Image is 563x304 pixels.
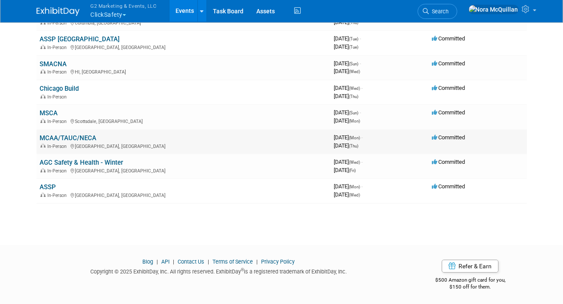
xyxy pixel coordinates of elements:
[334,159,363,165] span: [DATE]
[48,168,70,174] span: In-Person
[349,168,356,173] span: (Fri)
[349,160,360,165] span: (Wed)
[432,35,465,42] span: Committed
[37,7,80,16] img: ExhibitDay
[40,144,46,148] img: In-Person Event
[349,86,360,91] span: (Wed)
[334,60,361,67] span: [DATE]
[432,60,465,67] span: Committed
[241,267,244,272] sup: ®
[40,117,327,124] div: Scottsdale, [GEOGRAPHIC_DATA]
[206,258,211,265] span: |
[40,69,46,74] img: In-Person Event
[432,159,465,165] span: Committed
[48,144,70,149] span: In-Person
[40,193,46,197] img: In-Person Event
[334,68,360,74] span: [DATE]
[334,109,361,116] span: [DATE]
[40,159,123,166] a: AGC Safety & Health - Winter
[349,61,359,66] span: (Sun)
[432,85,465,91] span: Committed
[349,193,360,197] span: (Wed)
[349,135,360,140] span: (Mon)
[468,5,519,14] img: Nora McQuillan
[48,20,70,26] span: In-Person
[40,167,327,174] div: [GEOGRAPHIC_DATA], [GEOGRAPHIC_DATA]
[360,109,361,116] span: -
[40,94,46,98] img: In-Person Event
[334,117,360,124] span: [DATE]
[261,258,295,265] a: Privacy Policy
[40,142,327,149] div: [GEOGRAPHIC_DATA], [GEOGRAPHIC_DATA]
[362,134,363,141] span: -
[334,191,360,198] span: [DATE]
[40,191,327,198] div: [GEOGRAPHIC_DATA], [GEOGRAPHIC_DATA]
[360,35,361,42] span: -
[442,260,498,273] a: Refer & Earn
[349,37,359,41] span: (Tue)
[40,35,120,43] a: ASSP [GEOGRAPHIC_DATA]
[334,167,356,173] span: [DATE]
[432,109,465,116] span: Committed
[40,68,327,75] div: HI, [GEOGRAPHIC_DATA]
[178,258,204,265] a: Contact Us
[414,271,527,291] div: $500 Amazon gift card for you,
[40,119,46,123] img: In-Person Event
[429,8,449,15] span: Search
[48,45,70,50] span: In-Person
[37,266,401,276] div: Copyright © 2025 ExhibitDay, Inc. All rights reserved. ExhibitDay is a registered trademark of Ex...
[349,69,360,74] span: (Wed)
[254,258,260,265] span: |
[362,85,363,91] span: -
[171,258,176,265] span: |
[349,119,360,123] span: (Mon)
[334,142,359,149] span: [DATE]
[349,45,359,49] span: (Tue)
[142,258,153,265] a: Blog
[40,168,46,172] img: In-Person Event
[48,193,70,198] span: In-Person
[334,43,359,50] span: [DATE]
[418,4,457,19] a: Search
[349,111,359,115] span: (Sun)
[161,258,169,265] a: API
[432,134,465,141] span: Committed
[334,93,359,99] span: [DATE]
[40,60,67,68] a: SMACNA
[349,144,359,148] span: (Thu)
[40,134,97,142] a: MCAA/TAUC/NECA
[48,69,70,75] span: In-Person
[212,258,253,265] a: Terms of Service
[334,35,361,42] span: [DATE]
[154,258,160,265] span: |
[362,159,363,165] span: -
[360,60,361,67] span: -
[362,183,363,190] span: -
[40,43,327,50] div: [GEOGRAPHIC_DATA], [GEOGRAPHIC_DATA]
[40,183,56,191] a: ASSP
[48,119,70,124] span: In-Person
[349,94,359,99] span: (Thu)
[432,183,465,190] span: Committed
[414,283,527,291] div: $150 off for them.
[40,45,46,49] img: In-Person Event
[40,109,58,117] a: MSCA
[349,20,359,25] span: (Thu)
[334,134,363,141] span: [DATE]
[40,85,79,92] a: Chicago Build
[334,85,363,91] span: [DATE]
[48,94,70,100] span: In-Person
[334,183,363,190] span: [DATE]
[334,19,359,25] span: [DATE]
[349,184,360,189] span: (Mon)
[91,1,157,10] span: G2 Marketing & Events, LLC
